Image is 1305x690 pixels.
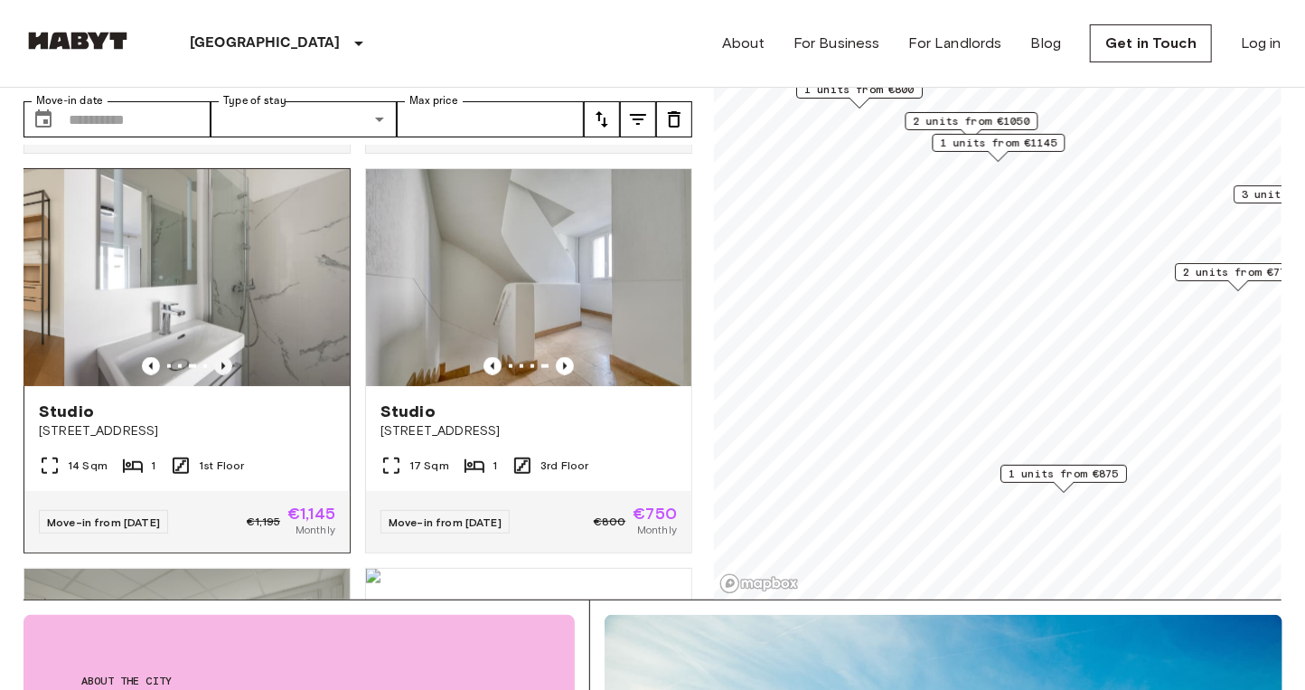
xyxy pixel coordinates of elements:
span: €1,145 [287,506,335,522]
span: Move-in from [DATE] [389,515,502,529]
label: Move-in date [36,93,103,109]
img: Marketing picture of unit FR-18-009-003-001 [65,169,390,386]
span: 1 units from €1145 [941,135,1057,151]
a: Log in [1241,33,1282,54]
p: [GEOGRAPHIC_DATA] [190,33,341,54]
button: Previous image [484,357,502,375]
a: For Business [793,33,880,54]
span: Monthly [637,522,677,538]
label: Max price [409,93,458,109]
div: Map marker [906,112,1038,140]
span: [STREET_ADDRESS] [380,422,677,440]
button: Previous image [556,357,574,375]
span: 3rd Floor [540,458,588,474]
span: €800 [594,514,626,530]
a: Get in Touch [1090,24,1212,62]
span: 1 [493,458,497,474]
span: Monthly [296,522,335,538]
span: €750 [633,506,677,522]
div: Map marker [1175,263,1301,291]
span: 2 units from €775 [1183,264,1293,280]
span: 1 units from €800 [804,81,915,98]
label: Type of stay [223,93,286,109]
div: Map marker [796,80,923,109]
div: Map marker [933,134,1066,162]
span: 1 [151,458,155,474]
span: 1st Floor [199,458,244,474]
a: Previous imagePrevious imageStudio[STREET_ADDRESS]17 Sqm13rd FloorMove-in from [DATE]€800€750Monthly [365,168,692,553]
button: tune [584,101,620,137]
a: Previous imagePrevious imageStudio[STREET_ADDRESS]14 Sqm11st FloorMove-in from [DATE]€1,195€1,145... [23,168,351,553]
a: Blog [1031,33,1062,54]
a: Mapbox logo [719,573,799,594]
span: About the city [81,673,517,689]
button: Choose date [25,101,61,137]
button: tune [620,101,656,137]
span: [STREET_ADDRESS] [39,422,335,440]
span: Studio [380,401,436,422]
span: 14 Sqm [68,458,108,474]
button: tune [656,101,692,137]
img: Habyt [23,32,132,50]
button: Previous image [214,357,232,375]
span: Move-in from [DATE] [47,515,160,529]
div: Map marker [1000,465,1127,493]
a: About [722,33,765,54]
img: Marketing picture of unit FR-18-010-019-001 [366,169,691,386]
span: Studio [39,401,94,422]
span: €1,195 [247,514,280,530]
span: 1 units from €875 [1009,466,1119,482]
span: 2 units from €1050 [914,113,1030,129]
span: 17 Sqm [409,458,449,474]
button: Previous image [142,357,160,375]
a: For Landlords [909,33,1002,54]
